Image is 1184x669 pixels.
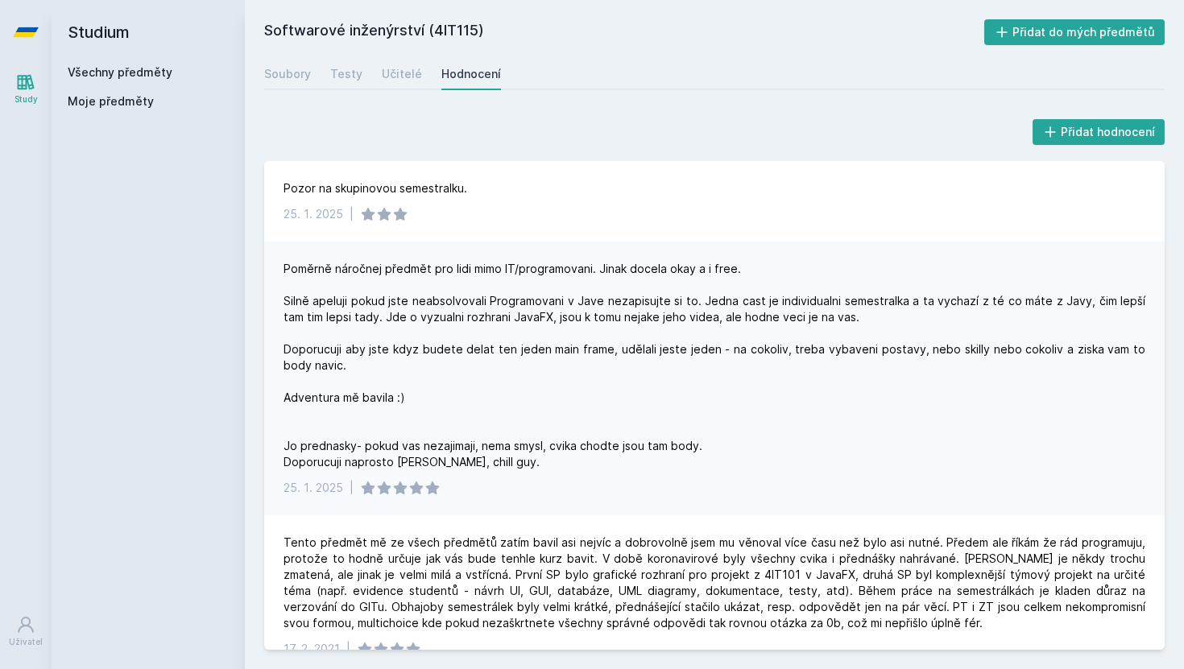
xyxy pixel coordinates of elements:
[330,58,362,90] a: Testy
[350,480,354,496] div: |
[264,66,311,82] div: Soubory
[284,180,467,196] div: Pozor na skupinovou semestralku.
[1033,119,1165,145] button: Přidat hodnocení
[68,65,172,79] a: Všechny předměty
[382,58,422,90] a: Učitelé
[284,641,340,657] div: 17. 2. 2021
[382,66,422,82] div: Učitelé
[284,261,1145,470] div: Poměrně náročnej předmět pro lidi mimo IT/programovani. Jinak docela okay a i free. Silně apeluji...
[284,206,343,222] div: 25. 1. 2025
[264,58,311,90] a: Soubory
[346,641,350,657] div: |
[441,66,501,82] div: Hodnocení
[9,636,43,648] div: Uživatel
[284,535,1145,631] div: Tento předmět mě ze všech předmětů zatím bavil asi nejvíc a dobrovolně jsem mu věnoval více času ...
[14,93,38,105] div: Study
[441,58,501,90] a: Hodnocení
[3,607,48,656] a: Uživatel
[68,93,154,109] span: Moje předměty
[330,66,362,82] div: Testy
[984,19,1165,45] button: Přidat do mých předmětů
[264,19,984,45] h2: Softwarové inženýrství (4IT115)
[3,64,48,114] a: Study
[284,480,343,496] div: 25. 1. 2025
[350,206,354,222] div: |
